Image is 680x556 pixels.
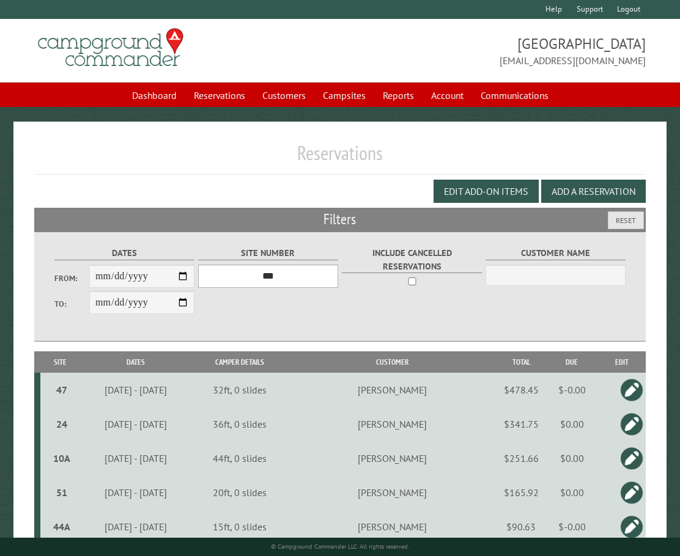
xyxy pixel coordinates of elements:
[342,246,482,273] label: Include Cancelled Reservations
[545,373,598,407] td: $-0.00
[83,452,190,464] div: [DATE] - [DATE]
[497,475,545,510] td: $165.92
[198,246,338,260] label: Site Number
[545,407,598,441] td: $0.00
[54,298,89,310] label: To:
[45,418,79,430] div: 24
[599,351,646,373] th: Edit
[45,521,79,533] div: 44A
[45,384,79,396] div: 47
[83,521,190,533] div: [DATE] - [DATE]
[191,441,288,475] td: 44ft, 0 slides
[80,351,191,373] th: Dates
[83,486,190,499] div: [DATE] - [DATE]
[191,475,288,510] td: 20ft, 0 slides
[34,141,646,175] h1: Reservations
[45,452,79,464] div: 10A
[545,510,598,544] td: $-0.00
[497,441,545,475] td: $251.66
[340,34,646,68] span: [GEOGRAPHIC_DATA] [EMAIL_ADDRESS][DOMAIN_NAME]
[83,384,190,396] div: [DATE] - [DATE]
[545,441,598,475] td: $0.00
[497,373,545,407] td: $478.45
[434,180,539,203] button: Edit Add-on Items
[191,407,288,441] td: 36ft, 0 slides
[54,273,89,284] label: From:
[191,373,288,407] td: 32ft, 0 slides
[288,475,497,510] td: [PERSON_NAME]
[288,373,497,407] td: [PERSON_NAME]
[375,84,421,107] a: Reports
[545,351,598,373] th: Due
[316,84,373,107] a: Campsites
[608,211,644,229] button: Reset
[288,407,497,441] td: [PERSON_NAME]
[255,84,313,107] a: Customers
[473,84,556,107] a: Communications
[497,407,545,441] td: $341.75
[545,475,598,510] td: $0.00
[45,486,79,499] div: 51
[424,84,471,107] a: Account
[187,84,253,107] a: Reservations
[34,208,646,231] h2: Filters
[288,510,497,544] td: [PERSON_NAME]
[288,351,497,373] th: Customer
[486,246,626,260] label: Customer Name
[191,510,288,544] td: 15ft, 0 slides
[54,246,194,260] label: Dates
[83,418,190,430] div: [DATE] - [DATE]
[541,180,646,203] button: Add a Reservation
[125,84,184,107] a: Dashboard
[271,543,409,551] small: © Campground Commander LLC. All rights reserved.
[34,24,187,71] img: Campground Commander
[191,351,288,373] th: Camper Details
[288,441,497,475] td: [PERSON_NAME]
[497,510,545,544] td: $90.63
[497,351,545,373] th: Total
[40,351,81,373] th: Site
